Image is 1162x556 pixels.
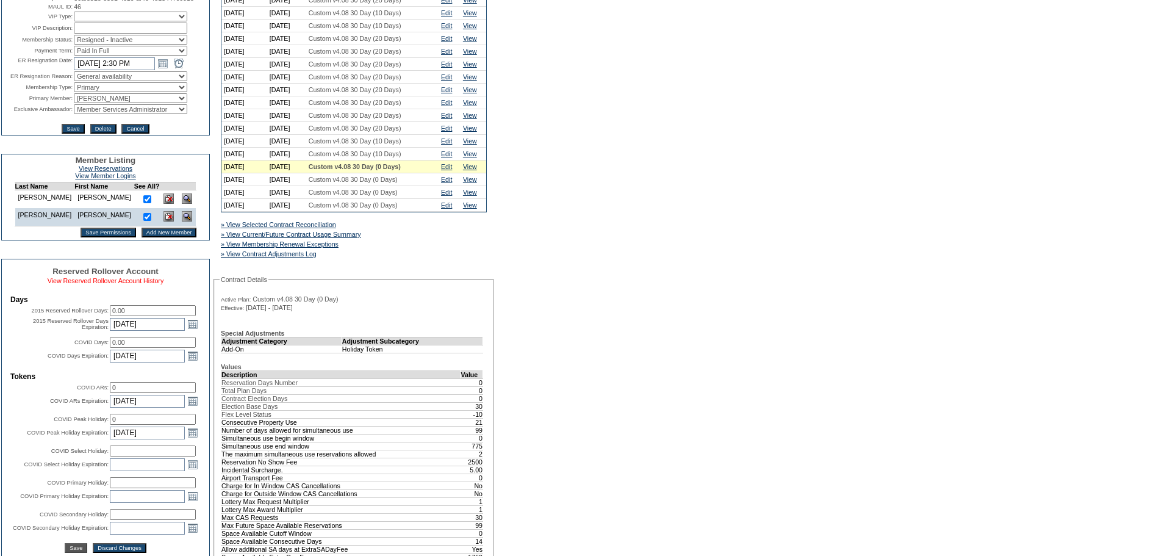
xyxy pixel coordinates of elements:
[309,73,401,81] span: Custom v4.08 30 Day (20 Days)
[461,378,483,386] td: 0
[461,513,483,521] td: 30
[51,448,109,454] label: COVID Select Holiday:
[441,22,452,29] a: Edit
[461,458,483,466] td: 2500
[10,295,201,304] td: Days
[221,58,267,71] td: [DATE]
[221,20,267,32] td: [DATE]
[79,165,132,172] a: View Reservations
[309,22,401,29] span: Custom v4.08 30 Day (10 Days)
[461,497,483,505] td: 1
[221,296,251,303] span: Active Plan:
[24,461,109,468] label: COVID Select Holiday Expiration:
[220,276,268,283] legend: Contract Details
[309,86,401,93] span: Custom v4.08 30 Day (20 Days)
[221,466,461,474] td: Incidental Surcharge.
[221,370,461,378] td: Description
[441,201,452,209] a: Edit
[441,48,452,55] a: Edit
[221,403,278,410] span: Election Base Days
[309,125,401,132] span: Custom v4.08 30 Day (20 Days)
[461,505,483,513] td: 1
[221,474,461,482] td: Airport Transport Fee
[309,99,401,106] span: Custom v4.08 30 Day (20 Days)
[221,305,244,312] span: Effective:
[463,99,477,106] a: View
[441,150,452,157] a: Edit
[441,99,452,106] a: Edit
[27,430,109,436] label: COVID Peak Holiday Expiration:
[463,137,477,145] a: View
[441,73,452,81] a: Edit
[221,345,342,353] td: Add-On
[221,379,298,386] span: Reservation Days Number
[441,35,452,42] a: Edit
[463,48,477,55] a: View
[31,308,109,314] label: 2015 Reserved Rollover Days:
[186,349,199,363] a: Open the calendar popup.
[221,529,461,537] td: Space Available Cutoff Window
[3,71,73,81] td: ER Resignation Reason:
[221,363,242,370] b: Values
[221,395,287,402] span: Contract Election Days
[221,173,267,186] td: [DATE]
[461,418,483,426] td: 21
[309,9,401,16] span: Custom v4.08 30 Day (10 Days)
[74,182,134,190] td: First Name
[221,537,461,545] td: Space Available Consecutive Days
[267,84,306,96] td: [DATE]
[461,394,483,402] td: 0
[463,150,477,157] a: View
[221,426,461,434] td: Number of days allowed for simultaneous use
[76,156,136,165] span: Member Listing
[221,231,361,238] a: » View Current/Future Contract Usage Summary
[93,543,146,553] button: Discard Changes
[267,135,306,148] td: [DATE]
[463,60,477,68] a: View
[309,163,401,170] span: Custom v4.08 30 Day (0 Days)
[65,543,87,553] input: Save
[75,172,135,179] a: View Member Logins
[461,410,483,418] td: -10
[441,163,452,170] a: Edit
[40,511,109,518] label: COVID Secondary Holiday:
[267,20,306,32] td: [DATE]
[463,201,477,209] a: View
[309,176,398,183] span: Custom v4.08 30 Day (0 Days)
[74,190,134,209] td: [PERSON_NAME]
[309,60,401,68] span: Custom v4.08 30 Day (20 Days)
[156,57,170,70] a: Open the calendar popup.
[342,345,482,353] td: Holiday Token
[221,199,267,212] td: [DATE]
[186,394,199,408] a: Open the calendar popup.
[221,186,267,199] td: [DATE]
[13,525,109,531] label: COVID Secondary Holiday Expiration:
[90,124,117,134] input: Delete
[221,221,336,228] a: » View Selected Contract Reconciliation
[182,193,192,204] img: View Dashboard
[221,71,267,84] td: [DATE]
[186,458,199,471] a: Open the calendar popup.
[221,330,284,337] b: Special Adjustments
[81,228,136,237] input: Save Permissions
[463,9,477,16] a: View
[47,480,109,486] label: COVID Primary Holiday:
[246,304,293,311] span: [DATE] - [DATE]
[309,112,401,119] span: Custom v4.08 30 Day (20 Days)
[221,161,267,173] td: [DATE]
[441,112,452,119] a: Edit
[461,442,483,450] td: 775
[74,3,81,10] span: 46
[74,339,109,345] label: COVID Days:
[267,45,306,58] td: [DATE]
[267,161,306,173] td: [DATE]
[463,176,477,183] a: View
[461,426,483,434] td: 99
[54,416,109,422] label: COVID Peak Holiday:
[221,489,461,497] td: Charge for Outside Window CAS Cancellations
[267,148,306,161] td: [DATE]
[62,124,84,134] input: Save
[221,7,267,20] td: [DATE]
[461,529,483,537] td: 0
[33,318,109,330] label: 2015 Reserved Rollover Days Expiration:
